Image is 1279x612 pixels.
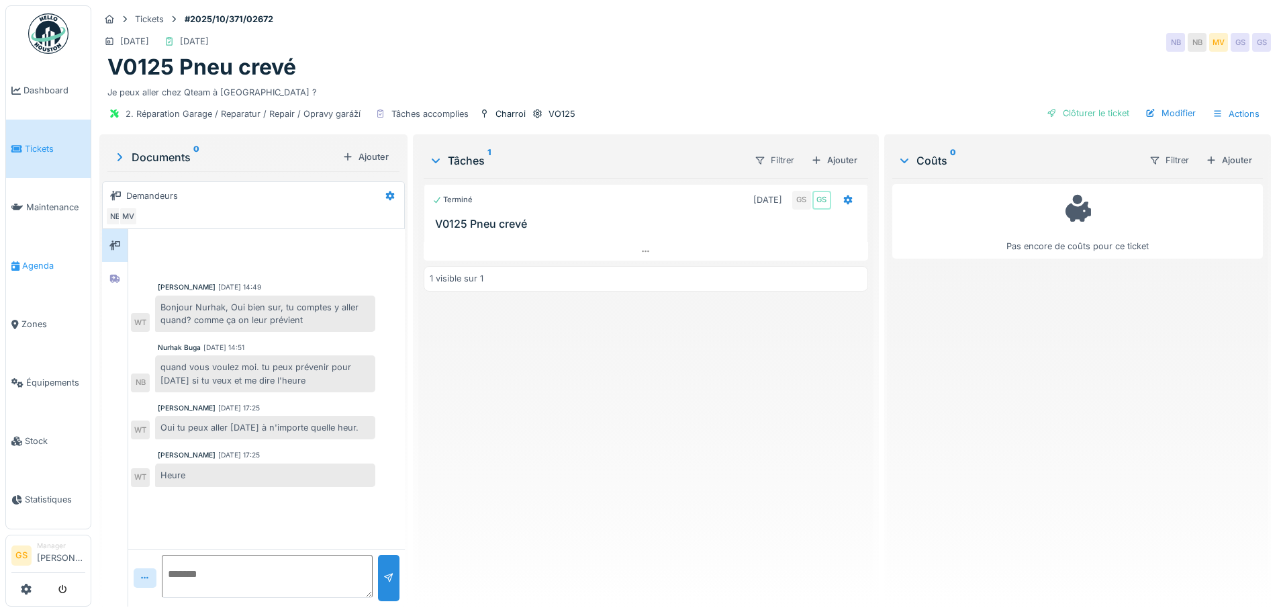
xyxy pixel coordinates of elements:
[113,149,337,165] div: Documents
[131,468,150,487] div: WT
[6,412,91,470] a: Stock
[155,296,375,332] div: Bonjour Nurhak, Oui bien sur, tu comptes y aller quand? comme ça on leur prévient
[119,207,138,226] div: MV
[812,191,831,210] div: GS
[1140,104,1201,122] div: Modifier
[23,84,85,97] span: Dashboard
[1252,33,1271,52] div: GS
[6,353,91,412] a: Équipements
[749,150,800,170] div: Filtrer
[1143,150,1195,170] div: Filtrer
[6,61,91,120] a: Dashboard
[429,152,743,169] div: Tâches
[792,191,811,210] div: GS
[126,189,178,202] div: Demandeurs
[155,355,375,392] div: quand vous voulez moi. tu peux prévenir pour [DATE] si tu veux et me dire l'heure
[37,541,85,570] li: [PERSON_NAME]
[495,107,526,120] div: Charroi
[11,541,85,573] a: GS Manager[PERSON_NAME]
[131,374,150,392] div: NB
[126,107,361,120] div: 2. Réparation Garage / Reparatur / Repair / Opravy garáží
[1206,104,1266,124] div: Actions
[26,376,85,389] span: Équipements
[1200,151,1258,169] div: Ajouter
[1188,33,1206,52] div: NB
[21,318,85,331] span: Zones
[25,493,85,506] span: Statistiques
[6,178,91,236] a: Maintenance
[806,151,863,169] div: Ajouter
[131,313,150,332] div: WT
[901,190,1254,253] div: Pas encore de coûts pour ce ticket
[107,54,296,80] h1: V0125 Pneu crevé
[28,13,68,54] img: Badge_color-CXgf-gQk.svg
[432,194,473,206] div: Terminé
[158,403,216,413] div: [PERSON_NAME]
[549,107,575,120] div: VO125
[430,272,483,285] div: 1 visible sur 1
[1166,33,1185,52] div: NB
[435,218,861,230] h3: V0125 Pneu crevé
[898,152,1138,169] div: Coûts
[391,107,469,120] div: Tâches accomplies
[218,403,260,413] div: [DATE] 17:25
[193,149,199,165] sup: 0
[26,201,85,214] span: Maintenance
[753,193,782,206] div: [DATE]
[180,35,209,48] div: [DATE]
[155,464,375,487] div: Heure
[107,81,1263,99] div: Je peux aller chez Qteam à [GEOGRAPHIC_DATA] ?
[131,421,150,439] div: WT
[105,207,124,226] div: NB
[6,120,91,178] a: Tickets
[25,435,85,447] span: Stock
[11,545,32,566] li: GS
[120,35,149,48] div: [DATE]
[218,450,260,460] div: [DATE] 17:25
[25,142,85,155] span: Tickets
[22,259,85,272] span: Agenda
[950,152,956,169] sup: 0
[158,282,216,292] div: [PERSON_NAME]
[179,13,279,26] strong: #2025/10/371/02672
[158,450,216,460] div: [PERSON_NAME]
[6,236,91,295] a: Agenda
[218,282,261,292] div: [DATE] 14:49
[6,295,91,353] a: Zones
[158,343,201,353] div: Nurhak Buga
[1231,33,1249,52] div: GS
[135,13,164,26] div: Tickets
[37,541,85,551] div: Manager
[1209,33,1228,52] div: MV
[203,343,244,353] div: [DATE] 14:51
[337,148,394,166] div: Ajouter
[487,152,491,169] sup: 1
[6,470,91,529] a: Statistiques
[155,416,375,439] div: Oui tu peux aller [DATE] à n'importe quelle heur.
[1041,104,1135,122] div: Clôturer le ticket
